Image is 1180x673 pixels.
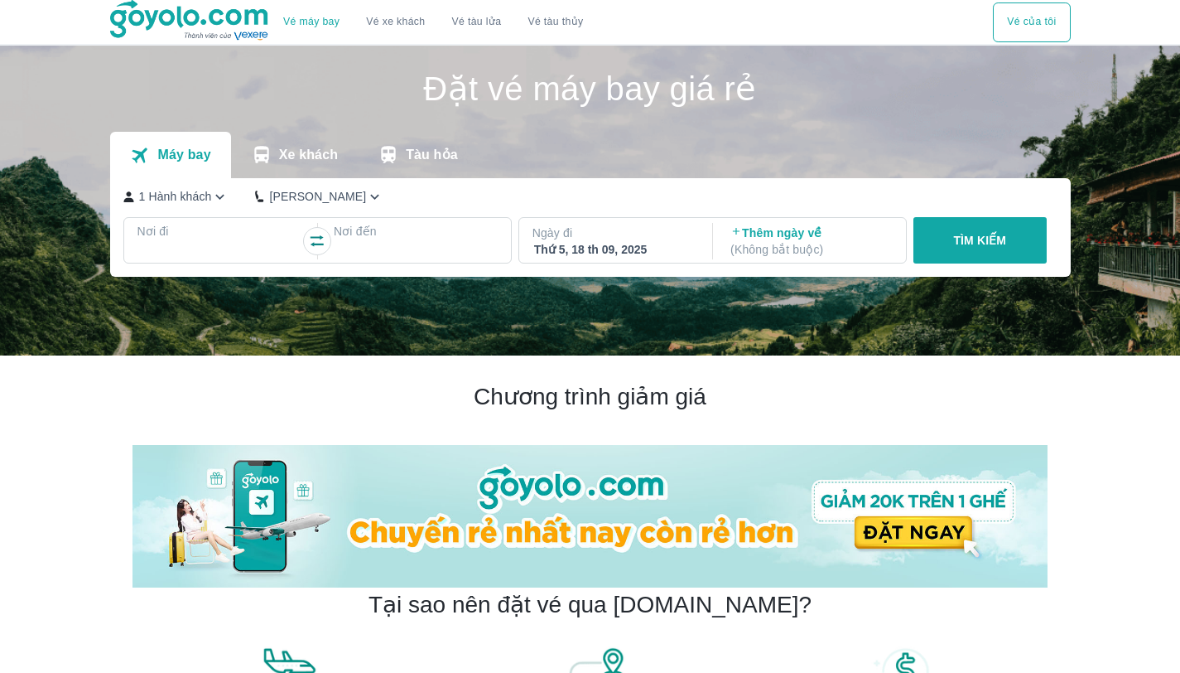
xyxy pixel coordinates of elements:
img: banner-home [132,445,1048,588]
div: choose transportation mode [993,2,1070,42]
button: TÌM KIẾM [913,217,1047,264]
p: 1 Hành khách [139,188,212,205]
button: Vé tàu thủy [514,2,596,42]
p: ( Không bắt buộc ) [730,241,891,258]
p: Nơi đến [334,223,498,240]
p: Thêm ngày về [730,225,891,258]
div: transportation tabs [110,132,478,178]
p: Xe khách [279,147,338,163]
a: Vé tàu lửa [439,2,515,42]
h2: Tại sao nên đặt vé qua [DOMAIN_NAME]? [368,590,812,620]
p: Ngày đi [532,225,696,241]
h2: Chương trình giảm giá [132,382,1048,412]
button: 1 Hành khách [123,188,229,206]
p: Máy bay [157,147,210,163]
p: Nơi đi [137,223,301,240]
button: [PERSON_NAME] [255,188,383,206]
button: Vé của tôi [993,2,1070,42]
p: [PERSON_NAME] [269,188,366,205]
a: Vé xe khách [366,16,425,28]
h1: Đặt vé máy bay giá rẻ [110,72,1071,105]
div: Thứ 5, 18 th 09, 2025 [534,241,695,258]
div: choose transportation mode [270,2,596,42]
p: TÌM KIẾM [953,232,1006,249]
p: Tàu hỏa [406,147,458,163]
a: Vé máy bay [283,16,340,28]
